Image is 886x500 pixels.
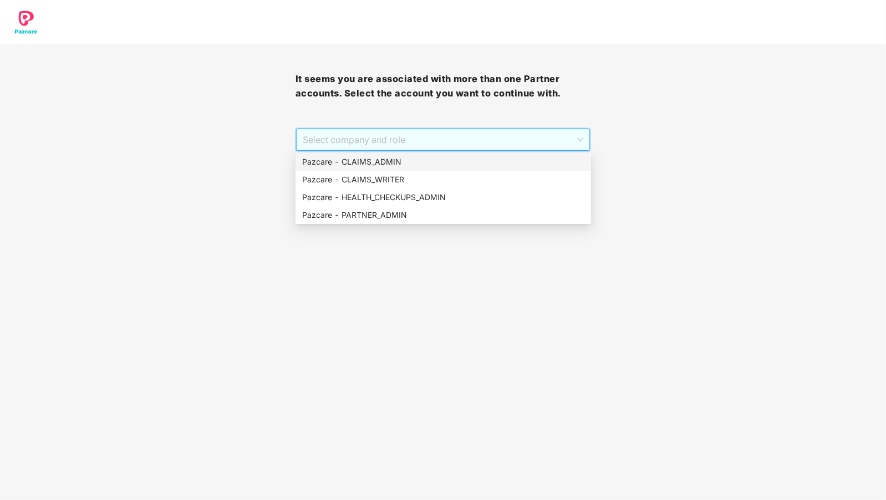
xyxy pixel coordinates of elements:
div: Pazcare - CLAIMS_WRITER [302,174,584,186]
div: Pazcare - CLAIMS_ADMIN [296,153,591,171]
h3: It seems you are associated with more than one Partner accounts. Select the account you want to c... [296,72,591,100]
div: Pazcare - HEALTH_CHECKUPS_ADMIN [302,191,584,203]
div: Pazcare - PARTNER_ADMIN [296,206,591,224]
div: Pazcare - HEALTH_CHECKUPS_ADMIN [296,188,591,206]
div: Pazcare - CLAIMS_WRITER [296,171,591,188]
div: Pazcare - PARTNER_ADMIN [302,209,584,221]
div: Pazcare - CLAIMS_ADMIN [302,156,584,168]
span: Select company and role [303,129,584,150]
